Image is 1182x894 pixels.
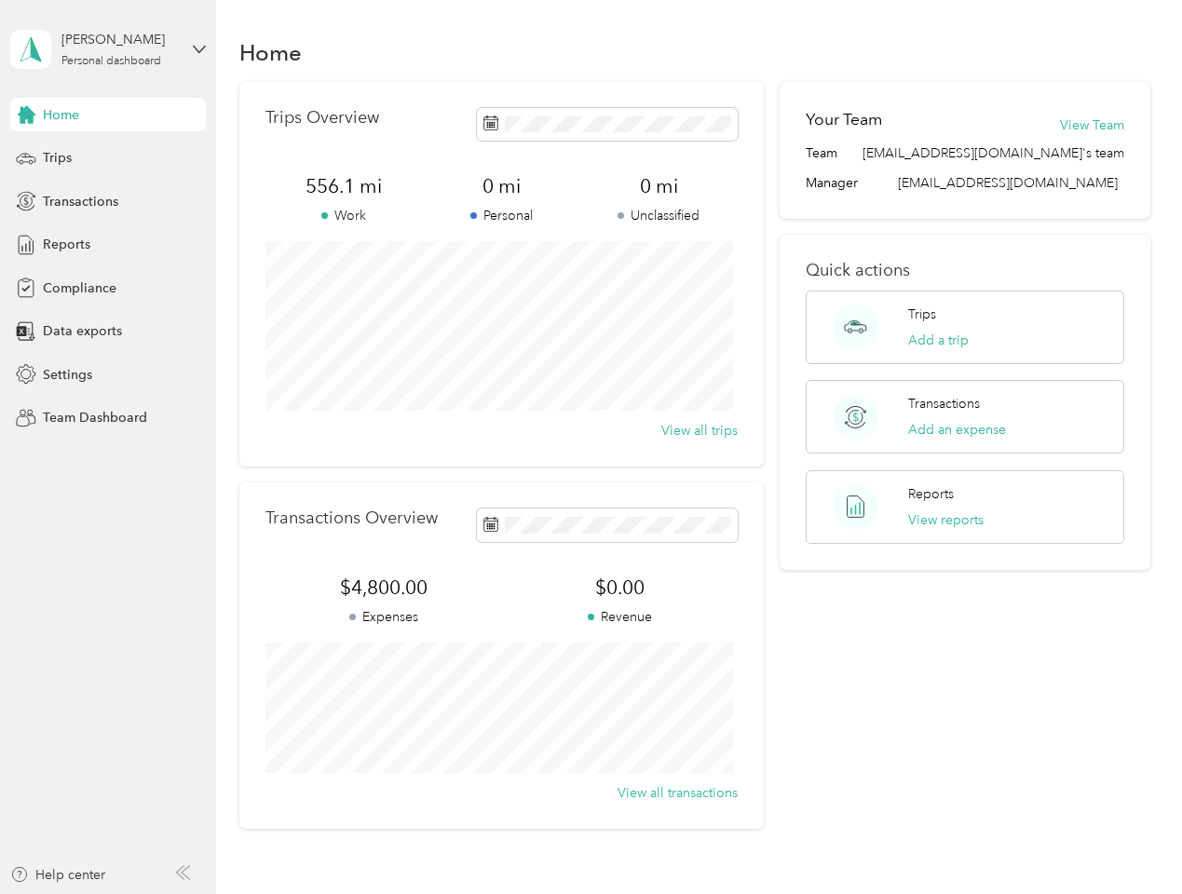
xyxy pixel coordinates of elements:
p: Work [265,206,423,225]
span: Home [43,105,79,125]
span: [EMAIL_ADDRESS][DOMAIN_NAME] [898,175,1118,191]
span: Manager [806,173,858,193]
span: Data exports [43,321,122,341]
span: Team Dashboard [43,408,147,427]
p: Personal [423,206,580,225]
button: View reports [908,510,984,530]
span: Reports [43,235,90,254]
button: Add an expense [908,420,1006,440]
p: Transactions [908,394,980,413]
button: Add a trip [908,331,969,350]
button: View all transactions [618,783,738,803]
div: [PERSON_NAME] [61,30,178,49]
button: Help center [10,865,105,885]
span: Team [806,143,837,163]
h1: Home [239,43,302,62]
p: Quick actions [806,261,1123,280]
span: 0 mi [580,173,738,199]
span: $0.00 [501,575,738,601]
p: Revenue [501,607,738,627]
p: Transactions Overview [265,508,438,528]
span: 556.1 mi [265,173,423,199]
span: Trips [43,148,72,168]
span: Settings [43,365,92,385]
p: Trips Overview [265,108,379,128]
h2: Your Team [806,108,882,131]
p: Unclassified [580,206,738,225]
div: Personal dashboard [61,56,161,67]
p: Trips [908,305,936,324]
p: Reports [908,484,954,504]
span: Transactions [43,192,118,211]
span: Compliance [43,278,116,298]
button: View all trips [661,421,738,440]
span: 0 mi [423,173,580,199]
button: View Team [1060,115,1124,135]
span: [EMAIL_ADDRESS][DOMAIN_NAME]'s team [863,143,1124,163]
p: Expenses [265,607,502,627]
span: $4,800.00 [265,575,502,601]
